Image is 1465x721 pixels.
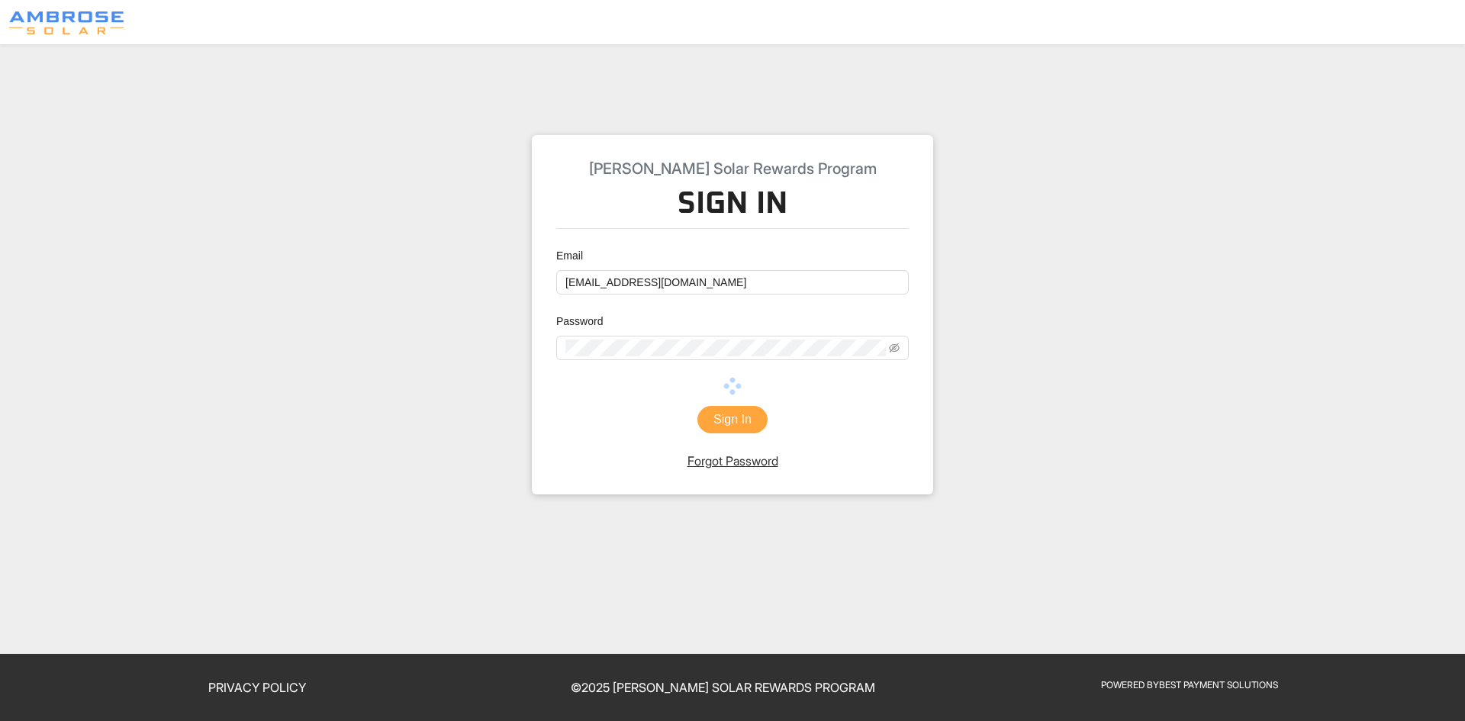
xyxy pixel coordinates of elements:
a: Forgot Password [687,453,778,468]
input: Password [565,340,886,356]
p: © 2025 [PERSON_NAME] Solar Rewards Program [500,678,948,697]
label: Email [556,247,594,264]
a: Privacy Policy [208,680,306,695]
h3: Sign In [556,185,909,229]
label: Password [556,313,613,330]
button: Sign In [697,406,768,433]
span: eye-invisible [889,343,900,353]
img: Program logo [9,11,124,34]
input: Email [556,270,909,295]
a: Powered ByBest Payment Solutions [1101,679,1278,690]
h5: [PERSON_NAME] Solar Rewards Program [556,159,909,178]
